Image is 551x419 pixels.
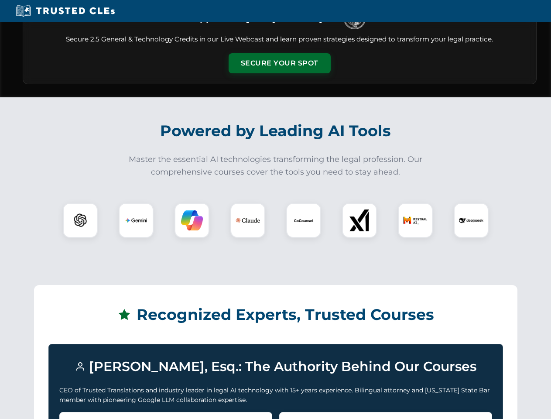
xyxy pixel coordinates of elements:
[63,203,98,238] div: ChatGPT
[459,208,483,233] img: DeepSeek Logo
[125,209,147,231] img: Gemini Logo
[236,208,260,233] img: Claude Logo
[59,385,492,405] p: CEO of Trusted Translations and industry leader in legal AI technology with 15+ years experience....
[123,153,428,179] p: Master the essential AI technologies transforming the legal profession. Our comprehensive courses...
[48,299,503,330] h2: Recognized Experts, Trusted Courses
[175,203,209,238] div: Copilot
[13,4,117,17] img: Trusted CLEs
[398,203,433,238] div: Mistral AI
[342,203,377,238] div: xAI
[119,203,154,238] div: Gemini
[229,53,331,73] button: Secure Your Spot
[59,355,492,378] h3: [PERSON_NAME], Esq.: The Authority Behind Our Courses
[68,208,93,233] img: ChatGPT Logo
[349,209,370,231] img: xAI Logo
[286,203,321,238] div: CoCounsel
[34,34,526,45] p: Secure 2.5 General & Technology Credits in our Live Webcast and learn proven strategies designed ...
[293,209,315,231] img: CoCounsel Logo
[403,208,428,233] img: Mistral AI Logo
[34,116,517,146] h2: Powered by Leading AI Tools
[454,203,489,238] div: DeepSeek
[181,209,203,231] img: Copilot Logo
[230,203,265,238] div: Claude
